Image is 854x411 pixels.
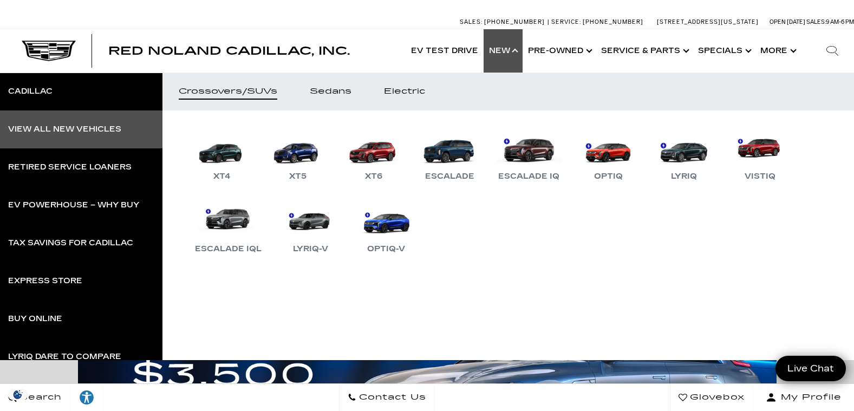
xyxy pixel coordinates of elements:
[8,315,62,323] div: Buy Online
[22,41,76,61] img: Cadillac Dark Logo with Cadillac White Text
[547,19,646,25] a: Service: [PHONE_NUMBER]
[811,29,854,73] div: Search
[190,199,267,256] a: Escalade IQL
[755,29,800,73] button: More
[162,73,294,110] a: Crossovers/SUVs
[782,362,839,375] span: Live Chat
[460,18,483,25] span: Sales:
[17,390,62,405] span: Search
[657,18,759,25] a: [STREET_ADDRESS][US_STATE]
[362,243,410,256] div: OPTIQ-V
[368,73,441,110] a: Electric
[288,243,334,256] div: LYRIQ-V
[8,126,121,133] div: View All New Vehicles
[596,29,693,73] a: Service & Parts
[284,170,312,183] div: XT5
[460,19,547,25] a: Sales: [PHONE_NUMBER]
[356,390,426,405] span: Contact Us
[687,390,745,405] span: Glovebox
[70,389,103,406] div: Explore your accessibility options
[8,164,132,171] div: Retired Service Loaners
[493,127,565,183] a: Escalade IQ
[384,88,425,95] div: Electric
[589,170,628,183] div: OPTIQ
[666,170,702,183] div: LYRIQ
[265,127,330,183] a: XT5
[551,18,581,25] span: Service:
[179,88,277,95] div: Crossovers/SUVs
[5,389,30,400] img: Opt-Out Icon
[190,243,267,256] div: Escalade IQL
[727,127,792,183] a: VISTIQ
[406,29,484,73] a: EV Test Drive
[310,88,351,95] div: Sedans
[826,18,854,25] span: 9 AM-6 PM
[208,170,236,183] div: XT4
[70,384,103,411] a: Explore your accessibility options
[493,170,565,183] div: Escalade IQ
[278,199,343,256] a: LYRIQ-V
[360,170,388,183] div: XT6
[670,384,753,411] a: Glovebox
[8,353,121,361] div: LYRIQ Dare to Compare
[8,88,53,95] div: Cadillac
[484,18,545,25] span: [PHONE_NUMBER]
[484,29,523,73] a: New
[8,201,139,209] div: EV Powerhouse – Why Buy
[576,127,641,183] a: OPTIQ
[775,356,846,381] a: Live Chat
[354,199,419,256] a: OPTIQ-V
[341,127,406,183] a: XT6
[753,384,854,411] button: Open user profile menu
[739,170,781,183] div: VISTIQ
[108,45,350,56] a: Red Noland Cadillac, Inc.
[8,277,82,285] div: Express Store
[420,170,480,183] div: Escalade
[777,390,842,405] span: My Profile
[190,127,255,183] a: XT4
[417,127,482,183] a: Escalade
[523,29,596,73] a: Pre-Owned
[108,44,350,57] span: Red Noland Cadillac, Inc.
[693,29,755,73] a: Specials
[8,239,133,247] div: Tax Savings for Cadillac
[583,18,643,25] span: [PHONE_NUMBER]
[770,18,805,25] span: Open [DATE]
[806,18,826,25] span: Sales:
[5,389,30,400] section: Click to Open Cookie Consent Modal
[339,384,435,411] a: Contact Us
[294,73,368,110] a: Sedans
[651,127,716,183] a: LYRIQ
